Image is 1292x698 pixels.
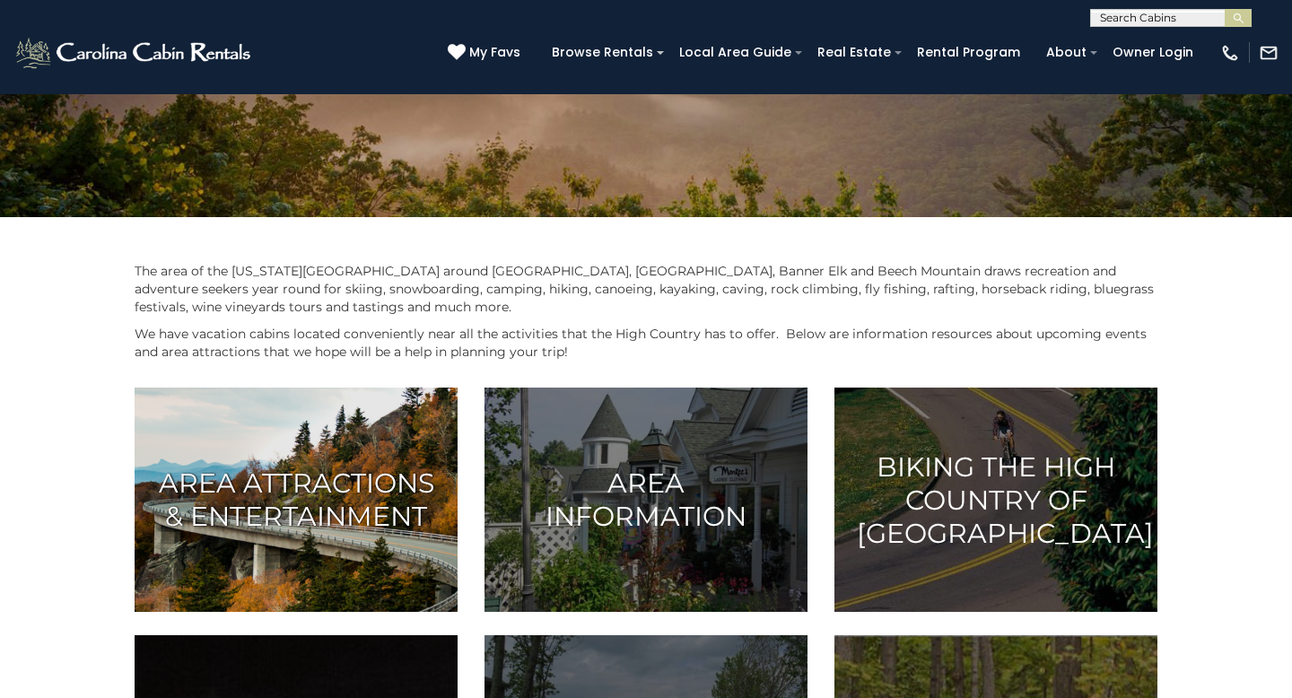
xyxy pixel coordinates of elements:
a: Browse Rentals [543,39,662,66]
a: Rental Program [908,39,1029,66]
a: About [1037,39,1096,66]
a: Real Estate [808,39,900,66]
h3: Biking the High Country of [GEOGRAPHIC_DATA] [857,450,1135,550]
img: White-1-2.png [13,35,256,71]
a: Local Area Guide [670,39,800,66]
img: mail-regular-white.png [1259,43,1279,63]
span: My Favs [469,43,520,62]
h3: Area Information [507,467,785,533]
img: phone-regular-white.png [1220,43,1240,63]
a: My Favs [448,43,525,63]
p: We have vacation cabins located conveniently near all the activities that the High Country has to... [135,325,1157,361]
a: Owner Login [1104,39,1202,66]
a: Area Attractions & Entertainment [135,388,458,612]
a: Area Information [484,388,807,612]
a: Biking the High Country of [GEOGRAPHIC_DATA] [834,388,1157,612]
h3: Area Attractions & Entertainment [157,467,435,533]
p: The area of the [US_STATE][GEOGRAPHIC_DATA] around [GEOGRAPHIC_DATA], [GEOGRAPHIC_DATA], Banner E... [135,262,1157,316]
